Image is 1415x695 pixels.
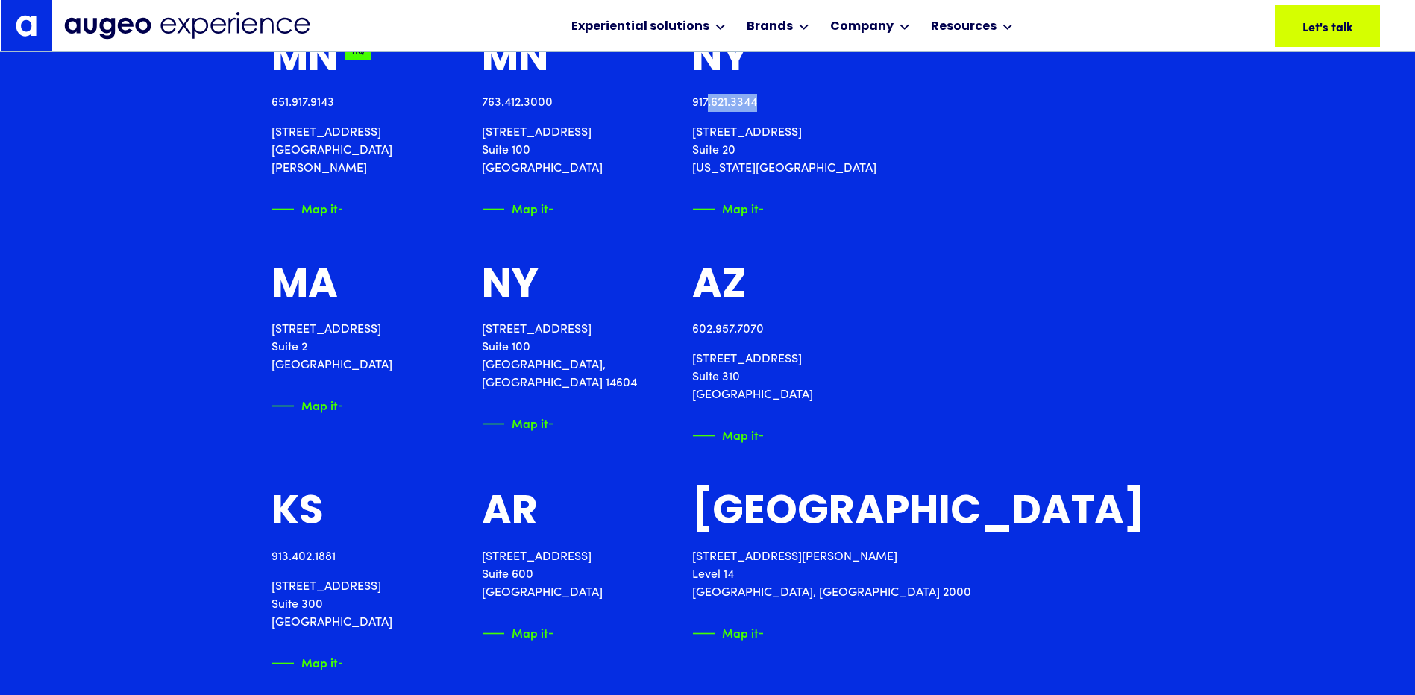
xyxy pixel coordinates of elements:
div: MA [272,265,338,309]
a: Map itArrow symbol in bright green pointing right to indicate an active link. [272,201,342,217]
div: Map it [301,199,338,215]
div: AR [482,491,538,535]
img: Arrow symbol in bright green pointing right to indicate an active link. [548,626,571,641]
a: Map itArrow symbol in bright green pointing right to indicate an active link. [692,201,763,217]
a: Map itArrow symbol in bright green pointing right to indicate an active link. [692,626,763,641]
p: [STREET_ADDRESS] Suite 100 [GEOGRAPHIC_DATA] [482,124,603,177]
a: 651.917.9143 [272,97,334,109]
a: Let's talk [1275,5,1380,47]
div: MN [482,38,548,82]
div: Map it [722,623,759,639]
div: [GEOGRAPHIC_DATA] [692,491,1144,535]
div: Map it [512,623,548,639]
a: 917.621.3344 [692,97,757,109]
div: Map it [301,653,338,669]
img: Arrow symbol in bright green pointing right to indicate an active link. [548,201,571,217]
a: Map itArrow symbol in bright green pointing right to indicate an active link. [272,655,342,671]
a: 602.957.7070 [692,324,764,336]
p: [STREET_ADDRESS] Suite 100 [GEOGRAPHIC_DATA], [GEOGRAPHIC_DATA] 14604 [482,321,656,392]
img: Arrow symbol in bright green pointing right to indicate an active link. [548,416,571,432]
div: HQ [345,45,371,60]
div: Experiential solutions [571,18,709,36]
img: Augeo Experience business unit full logo in midnight blue. [64,12,310,40]
div: Map it [512,414,548,430]
div: Map it [512,199,548,215]
div: Map it [722,199,759,215]
p: [STREET_ADDRESS] Suite 2 [GEOGRAPHIC_DATA] [272,321,392,374]
div: Brands [747,18,793,36]
a: Map itArrow symbol in bright green pointing right to indicate an active link. [272,398,342,414]
div: KS [272,491,324,535]
img: Arrow symbol in bright green pointing right to indicate an active link. [759,626,781,641]
img: Augeo's "a" monogram decorative logo in white. [16,15,37,36]
p: [STREET_ADDRESS] [GEOGRAPHIC_DATA][PERSON_NAME] [272,124,446,177]
img: Arrow symbol in bright green pointing right to indicate an active link. [759,428,781,444]
p: [STREET_ADDRESS] Suite 300 [GEOGRAPHIC_DATA] [272,578,392,632]
div: Map it [722,426,759,441]
img: Arrow symbol in bright green pointing right to indicate an active link. [338,398,360,414]
div: Map it [301,396,338,412]
a: 763.412.3000 [482,97,553,109]
a: Map itArrow symbol in bright green pointing right to indicate an active link. [482,201,553,217]
img: Arrow symbol in bright green pointing right to indicate an active link. [338,201,360,217]
p: [STREET_ADDRESS] Suite 600 [GEOGRAPHIC_DATA] [482,548,603,602]
a: Map itArrow symbol in bright green pointing right to indicate an active link. [692,428,763,444]
p: [STREET_ADDRESS][PERSON_NAME] Level 14 [GEOGRAPHIC_DATA], [GEOGRAPHIC_DATA] 2000 [692,548,1144,602]
div: MN [272,38,338,82]
a: Map itArrow symbol in bright green pointing right to indicate an active link. [482,626,553,641]
div: NY [692,38,749,82]
div: NY [482,265,539,309]
div: AZ [692,265,747,309]
p: [STREET_ADDRESS] Suite 20 [US_STATE][GEOGRAPHIC_DATA] [692,124,876,177]
p: [STREET_ADDRESS] Suite 310 [GEOGRAPHIC_DATA] [692,350,813,404]
img: Arrow symbol in bright green pointing right to indicate an active link. [338,655,360,671]
a: 913.402.1881 [272,551,336,563]
div: Resources [931,18,997,36]
div: Company [830,18,894,36]
img: Arrow symbol in bright green pointing right to indicate an active link. [759,201,781,217]
a: Map itArrow symbol in bright green pointing right to indicate an active link. [482,416,553,432]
